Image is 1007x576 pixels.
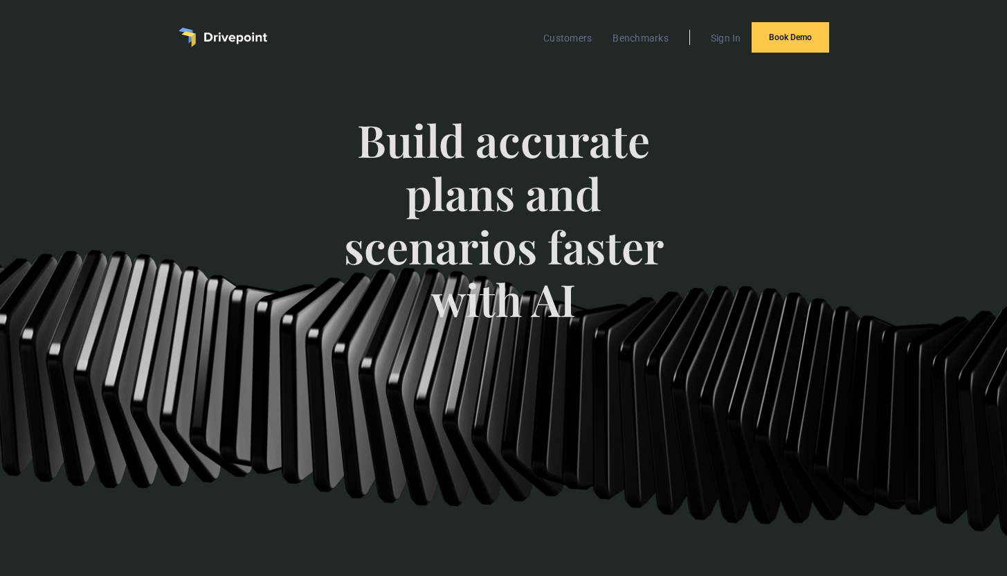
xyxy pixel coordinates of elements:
[704,29,748,47] a: Sign In
[179,28,267,47] a: home
[332,114,675,354] span: Build accurate plans and scenarios faster with AI
[536,29,599,47] a: Customers
[752,22,829,53] a: Book Demo
[606,29,675,47] a: Benchmarks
